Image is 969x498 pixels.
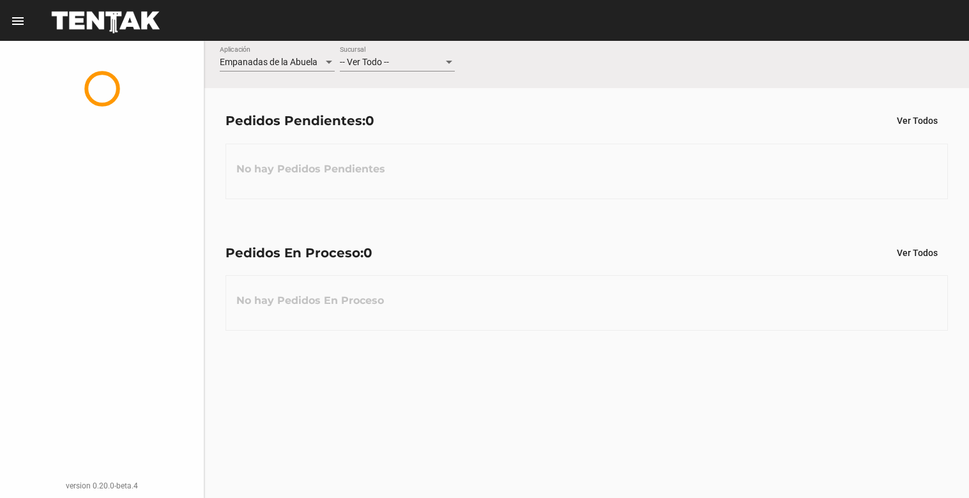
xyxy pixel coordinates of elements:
span: Ver Todos [897,116,938,126]
span: Ver Todos [897,248,938,258]
h3: No hay Pedidos En Proceso [226,282,394,320]
h3: No hay Pedidos Pendientes [226,150,395,188]
span: 0 [365,113,374,128]
div: Pedidos Pendientes: [225,110,374,131]
span: 0 [363,245,372,260]
button: Ver Todos [887,241,948,264]
span: -- Ver Todo -- [340,57,389,67]
div: version 0.20.0-beta.4 [10,479,194,492]
span: Empanadas de la Abuela [220,57,317,67]
mat-icon: menu [10,13,26,29]
button: Ver Todos [887,109,948,132]
div: Pedidos En Proceso: [225,243,372,263]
